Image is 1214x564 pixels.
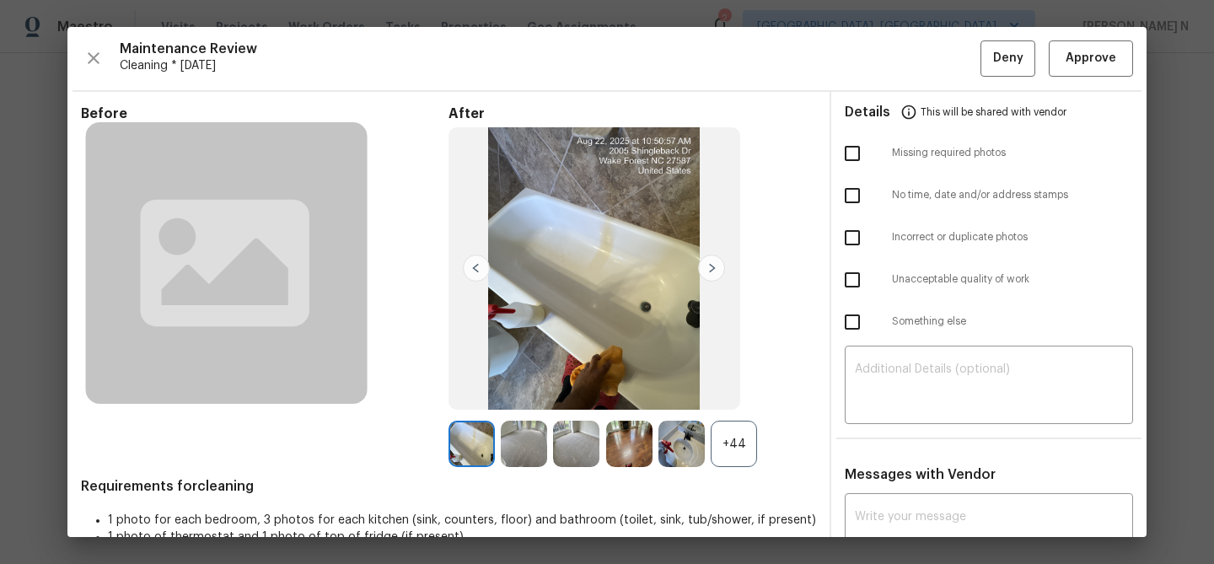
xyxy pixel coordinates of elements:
[845,92,890,132] span: Details
[108,529,816,545] li: 1 photo of thermostat and 1 photo of top of fridge (if present)
[892,230,1133,244] span: Incorrect or duplicate photos
[831,132,1147,175] div: Missing required photos
[711,421,757,467] div: +44
[81,105,449,122] span: Before
[845,468,996,481] span: Messages with Vendor
[993,48,1023,69] span: Deny
[831,259,1147,301] div: Unacceptable quality of work
[892,146,1133,160] span: Missing required photos
[120,40,980,57] span: Maintenance Review
[81,478,816,495] span: Requirements for cleaning
[831,301,1147,343] div: Something else
[831,175,1147,217] div: No time, date and/or address stamps
[831,217,1147,259] div: Incorrect or duplicate photos
[892,188,1133,202] span: No time, date and/or address stamps
[892,314,1133,329] span: Something else
[921,92,1066,132] span: This will be shared with vendor
[892,272,1133,287] span: Unacceptable quality of work
[120,57,980,74] span: Cleaning * [DATE]
[108,512,816,529] li: 1 photo for each bedroom, 3 photos for each kitchen (sink, counters, floor) and bathroom (toilet,...
[1066,48,1116,69] span: Approve
[1049,40,1133,77] button: Approve
[698,255,725,282] img: right-chevron-button-url
[980,40,1035,77] button: Deny
[463,255,490,282] img: left-chevron-button-url
[449,105,816,122] span: After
